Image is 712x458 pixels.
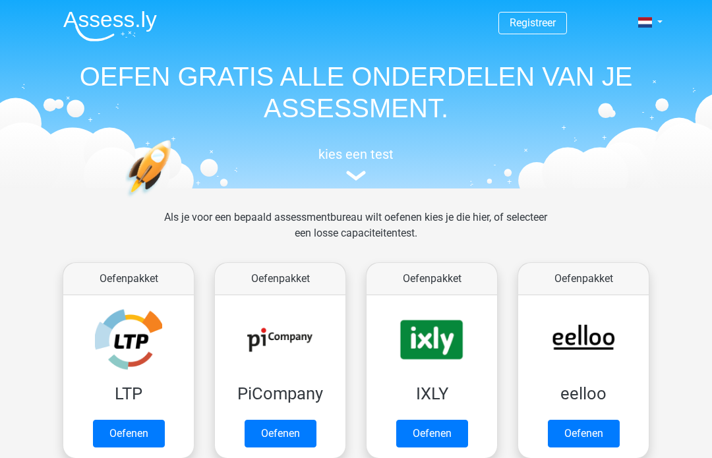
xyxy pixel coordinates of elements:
a: Oefenen [396,420,468,447]
div: Als je voor een bepaald assessmentbureau wilt oefenen kies je die hier, of selecteer een losse ca... [154,210,558,257]
img: oefenen [125,140,222,259]
img: assessment [346,171,366,181]
img: Assessly [63,11,157,42]
a: Oefenen [245,420,316,447]
h5: kies een test [53,146,659,162]
h1: OEFEN GRATIS ALLE ONDERDELEN VAN JE ASSESSMENT. [53,61,659,124]
a: Oefenen [548,420,620,447]
a: kies een test [53,146,659,181]
a: Oefenen [93,420,165,447]
a: Registreer [510,16,556,29]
